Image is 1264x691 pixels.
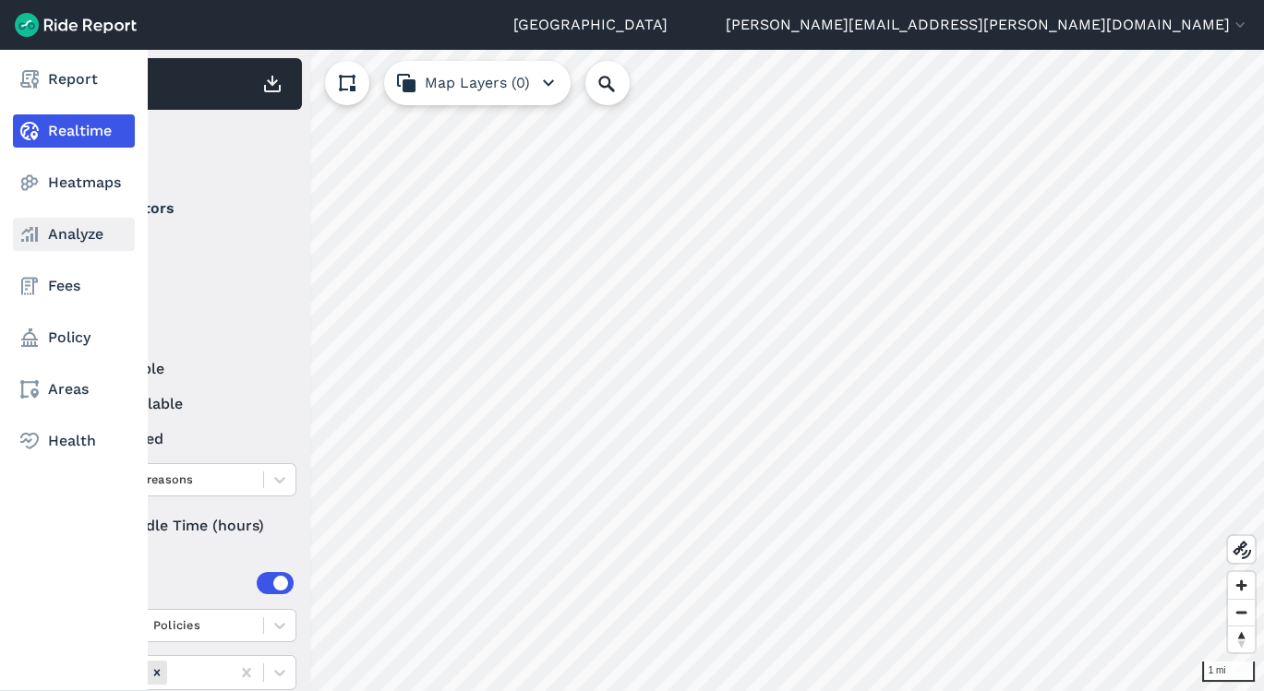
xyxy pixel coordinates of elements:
div: Areas [100,572,294,594]
div: Idle Time (hours) [75,509,296,542]
a: Fees [13,269,135,303]
button: Reset bearing to north [1228,625,1255,652]
div: Filter [67,118,302,175]
a: Analyze [13,218,135,251]
summary: Operators [75,183,294,234]
summary: Status [75,306,294,358]
img: Ride Report [15,13,137,37]
canvas: Map [59,50,1264,691]
a: Policy [13,321,135,354]
a: Report [13,63,135,96]
button: [PERSON_NAME][EMAIL_ADDRESS][PERSON_NAME][DOMAIN_NAME] [726,14,1249,36]
a: [GEOGRAPHIC_DATA] [513,14,668,36]
button: Zoom in [1228,572,1255,599]
button: Map Layers (0) [384,61,571,105]
label: reserved [75,428,296,450]
button: Zoom out [1228,599,1255,625]
input: Search Location or Vehicles [585,61,659,105]
a: Areas [13,373,135,406]
label: available [75,358,296,380]
summary: Areas [75,557,294,609]
label: unavailable [75,393,296,415]
a: Heatmaps [13,166,135,199]
a: Health [13,424,135,458]
label: Spin [75,269,296,292]
div: Remove Areas (24) [147,661,167,684]
label: Lime [75,234,296,256]
div: 1 mi [1202,661,1255,682]
a: Realtime [13,114,135,148]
